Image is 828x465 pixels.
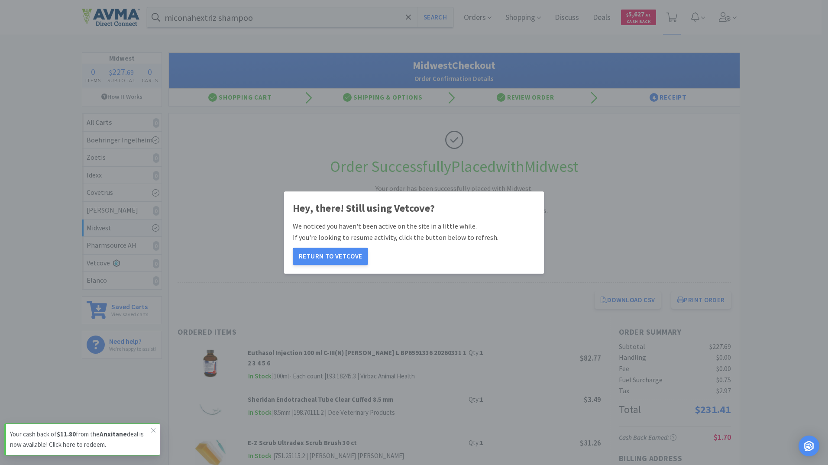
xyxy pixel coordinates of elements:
[293,221,535,243] p: We noticed you haven't been active on the site in a little while. If you're looking to resume act...
[100,430,127,438] strong: Anxitane
[799,436,819,456] div: Open Intercom Messenger
[293,200,535,216] h1: Hey, there! Still using Vetcove?
[10,429,151,450] p: Your cash back of from the deal is now available! Click here to redeem.
[293,248,368,265] button: Return to Vetcove
[57,430,76,438] strong: $11.80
